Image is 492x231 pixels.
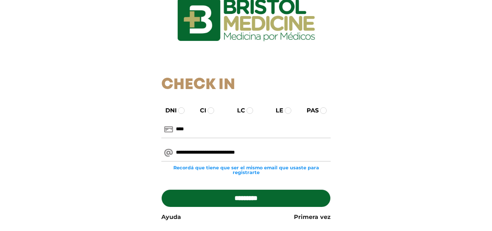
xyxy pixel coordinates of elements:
[161,76,331,94] h1: Check In
[294,213,331,222] a: Primera vez
[300,106,319,115] label: PAS
[159,106,177,115] label: DNI
[269,106,283,115] label: LE
[231,106,245,115] label: LC
[161,213,181,222] a: Ayuda
[193,106,206,115] label: CI
[161,165,331,175] small: Recordá que tiene que ser el mismo email que usaste para registrarte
